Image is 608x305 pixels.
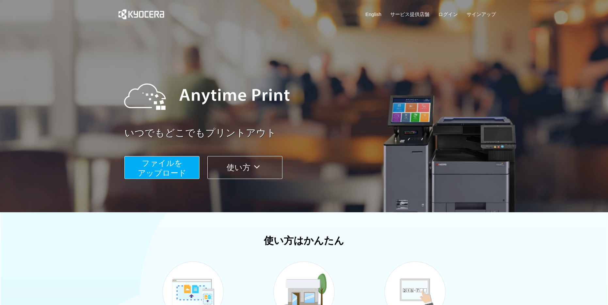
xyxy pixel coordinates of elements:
[438,11,458,18] a: ログイン
[138,159,186,177] span: ファイルを ​​アップロード
[124,156,200,179] button: ファイルを​​アップロード
[365,11,381,18] a: English
[124,126,500,140] a: いつでもどこでもプリントアウト
[390,11,429,18] a: サービス提供店舗
[207,156,282,179] button: 使い方
[467,11,496,18] a: サインアップ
